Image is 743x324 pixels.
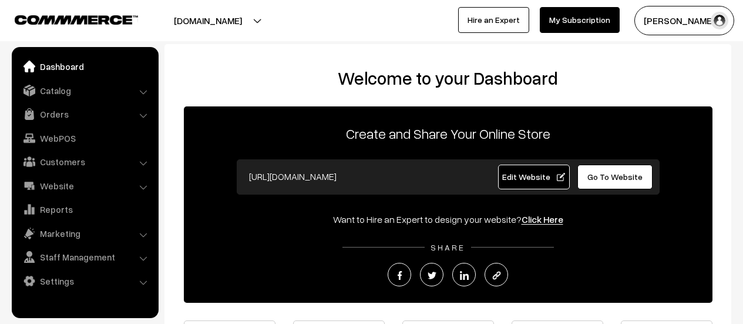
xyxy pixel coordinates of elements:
[15,246,154,268] a: Staff Management
[711,12,728,29] img: user
[15,128,154,149] a: WebPOS
[425,242,471,252] span: SHARE
[15,80,154,101] a: Catalog
[184,123,712,144] p: Create and Share Your Online Store
[184,212,712,226] div: Want to Hire an Expert to design your website?
[15,151,154,172] a: Customers
[15,199,154,220] a: Reports
[15,223,154,244] a: Marketing
[540,7,620,33] a: My Subscription
[15,270,154,292] a: Settings
[15,56,154,77] a: Dashboard
[498,165,570,189] a: Edit Website
[502,172,565,182] span: Edit Website
[133,6,283,35] button: [DOMAIN_NAME]
[15,175,154,196] a: Website
[458,7,529,33] a: Hire an Expert
[176,68,720,89] h2: Welcome to your Dashboard
[15,103,154,125] a: Orders
[587,172,643,182] span: Go To Website
[15,15,138,24] img: COMMMERCE
[522,213,563,225] a: Click Here
[15,12,117,26] a: COMMMERCE
[634,6,734,35] button: [PERSON_NAME]
[577,165,653,189] a: Go To Website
